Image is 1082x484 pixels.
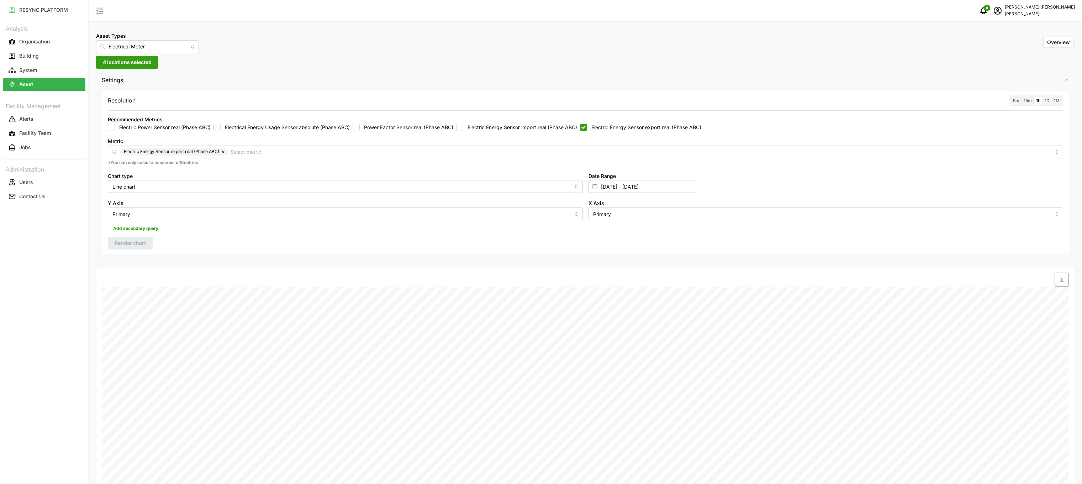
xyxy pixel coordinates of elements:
button: Render chart [108,237,153,249]
label: Electric Power Sensor real (Phase ABC) [115,124,211,131]
button: Asset [3,78,85,91]
label: Electric Energy Sensor export real (Phase ABC) [587,124,701,131]
a: Asset [3,77,85,91]
p: System [19,67,37,74]
button: notifications [976,4,991,18]
span: 1M [1054,98,1060,103]
p: Analysis [3,23,85,33]
button: Organisation [3,35,85,48]
p: Resolution [108,96,136,105]
span: 15m [1024,98,1032,103]
button: 4 locations selected [96,56,158,69]
input: Select X axis [588,207,1063,220]
span: Settings [102,72,1064,89]
input: Select date range [588,180,695,193]
span: Render chart [115,237,146,249]
p: Facility Team [19,130,51,137]
span: 5m [1013,98,1019,103]
label: Y Axis [108,199,123,207]
button: Add secondary query [108,223,164,234]
span: 1h [1036,98,1040,103]
button: schedule [991,4,1005,18]
input: Select metric [231,148,1051,156]
label: Metric [108,137,123,145]
p: Administration [3,164,85,174]
p: Building [19,52,39,59]
p: Contact Us [19,193,46,200]
label: Power Factor Sensor real (Phase ABC) [360,124,453,131]
input: Select Y axis [108,207,583,220]
span: 1D [1045,98,1050,103]
label: Asset Types [96,32,126,40]
button: Alerts [3,113,85,126]
button: Contact Us [3,190,85,203]
button: Building [3,49,85,62]
p: [PERSON_NAME] [1005,11,1075,17]
span: 4 locations selected [103,56,152,68]
div: Recommended Metrics [108,116,163,123]
a: System [3,63,85,77]
span: Overview [1047,39,1070,45]
p: RESYNC PLATFORM [19,6,68,14]
label: Electric Energy Sensor import real (Phase ABC) [463,124,577,131]
span: Add secondary query [113,223,158,233]
label: X Axis [588,199,604,207]
button: System [3,64,85,77]
a: Organisation [3,35,85,49]
p: Alerts [19,115,33,122]
p: *You can only select a maximum of 5 metrics [108,160,1063,166]
a: Users [3,175,85,189]
input: Select chart type [108,180,583,193]
button: Facility Team [3,127,85,140]
p: Users [19,179,33,186]
p: Jobs [19,144,31,151]
p: Asset [19,81,33,88]
button: Users [3,176,85,189]
span: Electric Energy Sensor export real (Phase ABC) [124,148,219,156]
label: Date Range [588,172,616,180]
button: RESYNC PLATFORM [3,4,85,16]
button: Jobs [3,141,85,154]
a: RESYNC PLATFORM [3,3,85,17]
p: [PERSON_NAME] [PERSON_NAME] [1005,4,1075,11]
label: Chart type [108,172,133,180]
a: Facility Team [3,126,85,141]
button: Settings [96,72,1075,89]
label: Electrical Energy Usage Sensor absolute (Phase ABC) [221,124,350,131]
p: Organisation [19,38,50,45]
a: Building [3,49,85,63]
a: Jobs [3,141,85,155]
a: Contact Us [3,189,85,204]
a: Alerts [3,112,85,126]
span: 0 [986,5,988,10]
p: Facility Management [3,100,85,111]
div: Settings [96,89,1075,263]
